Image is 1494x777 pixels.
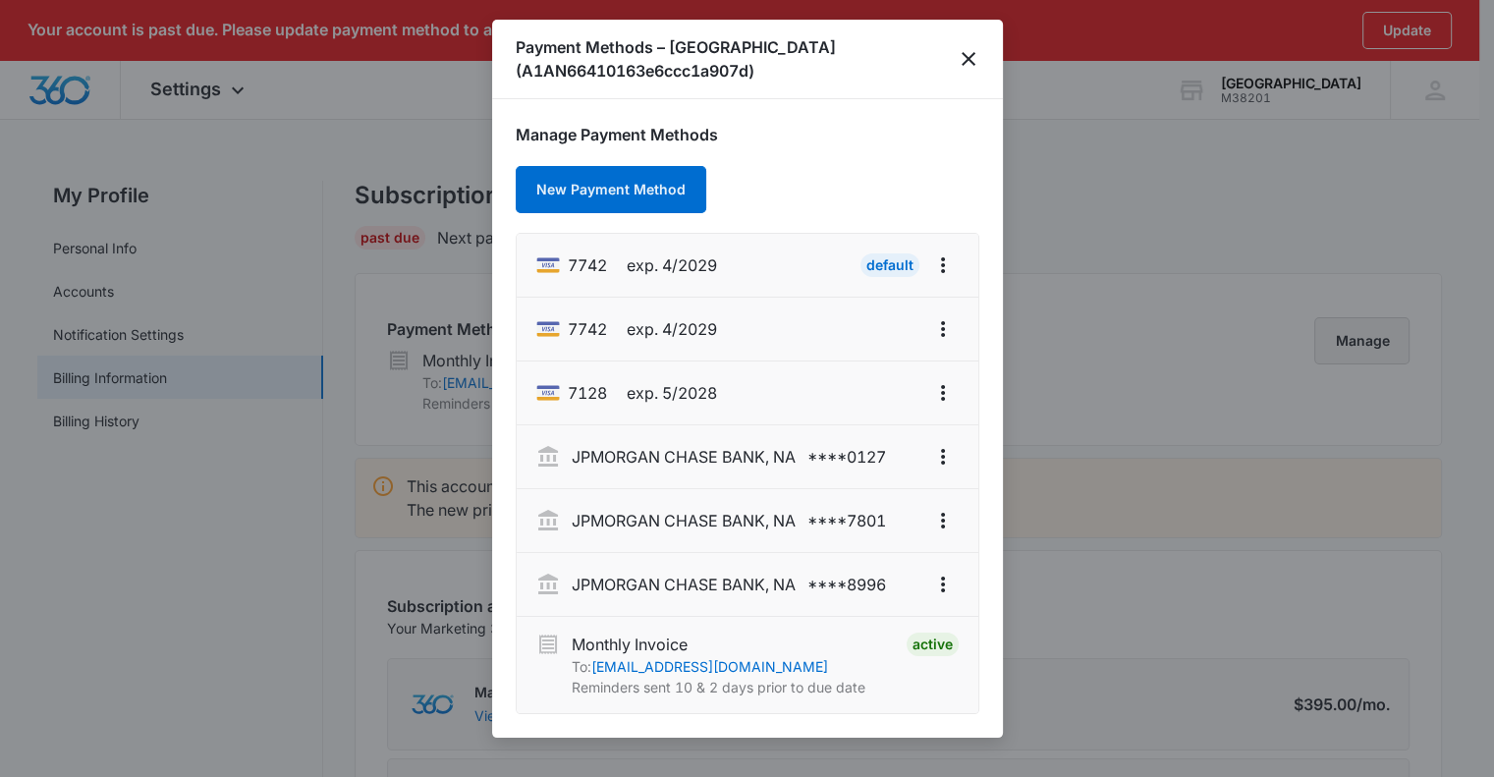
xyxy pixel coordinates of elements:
[627,317,717,341] span: exp. 4/2029
[927,377,959,409] button: actions.viewMore
[516,123,979,146] h1: Manage Payment Methods
[568,317,607,341] span: brandLabels.visa ending with
[516,35,959,83] h1: Payment Methods – [GEOGRAPHIC_DATA] (A1AN66410163e6ccc1a907d)
[959,47,979,71] button: close
[572,509,796,532] p: JPMORGAN CHASE BANK, NA
[572,573,796,596] p: JPMORGAN CHASE BANK, NA
[927,313,959,345] button: actions.viewMore
[568,381,607,405] span: brandLabels.visa ending with
[927,441,959,472] button: actions.viewMore
[591,658,828,675] a: [EMAIL_ADDRESS][DOMAIN_NAME]
[927,505,959,536] button: actions.viewMore
[927,569,959,600] button: actions.viewMore
[927,250,959,281] button: actions.viewMore
[572,677,865,697] p: Reminders sent 10 & 2 days prior to due date
[572,633,865,656] p: Monthly Invoice
[627,253,717,277] span: exp. 4/2029
[860,253,919,277] div: Default
[568,253,607,277] span: brandLabels.visa ending with
[907,633,959,656] div: Active
[627,381,717,405] span: exp. 5/2028
[572,445,796,469] p: JPMORGAN CHASE BANK, NA
[572,656,865,677] p: To:
[516,166,706,213] button: New Payment Method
